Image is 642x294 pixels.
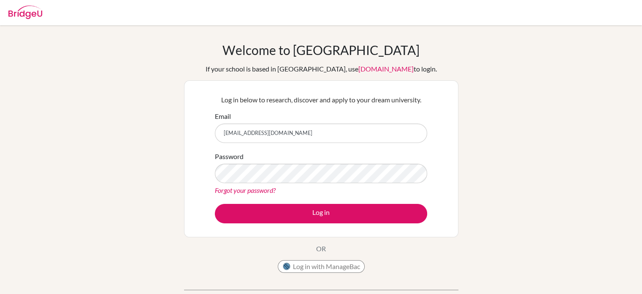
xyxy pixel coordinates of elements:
[215,111,231,121] label: Email
[278,260,365,273] button: Log in with ManageBac
[222,42,420,58] h1: Welcome to [GEOGRAPHIC_DATA]
[215,151,244,162] label: Password
[215,186,276,194] a: Forgot your password?
[358,65,414,73] a: [DOMAIN_NAME]
[215,204,427,223] button: Log in
[206,64,437,74] div: If your school is based in [GEOGRAPHIC_DATA], use to login.
[316,244,326,254] p: OR
[215,95,427,105] p: Log in below to research, discover and apply to your dream university.
[8,5,42,19] img: Bridge-U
